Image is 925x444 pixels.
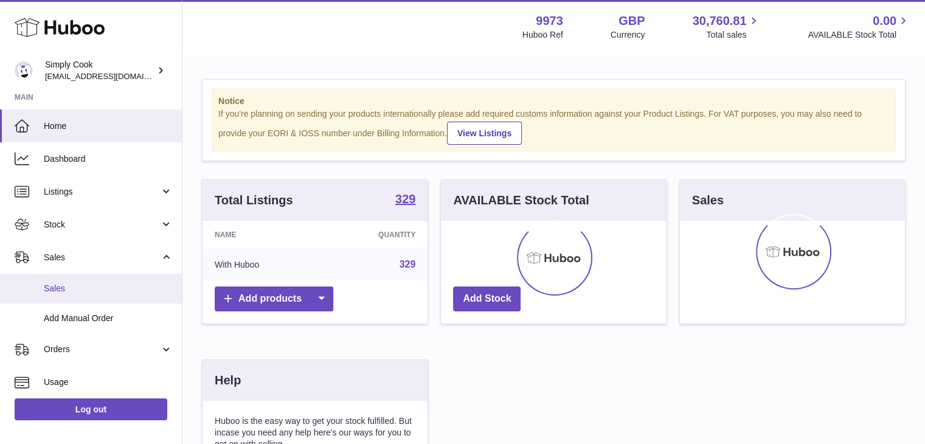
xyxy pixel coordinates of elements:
[44,252,160,263] span: Sales
[692,13,746,29] span: 30,760.81
[536,13,563,29] strong: 9973
[808,29,910,41] span: AVAILABLE Stock Total
[400,259,416,269] a: 329
[808,13,910,41] a: 0.00 AVAILABLE Stock Total
[15,398,167,420] a: Log out
[44,313,173,324] span: Add Manual Order
[203,221,321,249] th: Name
[44,186,160,198] span: Listings
[15,61,33,80] img: internalAdmin-9973@internal.huboo.com
[447,122,522,145] a: View Listings
[45,71,179,81] span: [EMAIL_ADDRESS][DOMAIN_NAME]
[44,376,173,388] span: Usage
[395,193,415,207] a: 329
[44,120,173,132] span: Home
[395,193,415,205] strong: 329
[321,221,428,249] th: Quantity
[692,13,760,41] a: 30,760.81 Total sales
[215,286,333,311] a: Add products
[453,192,589,209] h3: AVAILABLE Stock Total
[522,29,563,41] div: Huboo Ref
[44,219,160,231] span: Stock
[44,153,173,165] span: Dashboard
[203,249,321,280] td: With Huboo
[873,13,896,29] span: 0.00
[215,372,241,389] h3: Help
[706,29,760,41] span: Total sales
[218,95,889,107] strong: Notice
[44,344,160,355] span: Orders
[611,29,645,41] div: Currency
[692,192,724,209] h3: Sales
[618,13,645,29] strong: GBP
[44,283,173,294] span: Sales
[218,108,889,145] div: If you're planning on sending your products internationally please add required customs informati...
[453,286,521,311] a: Add Stock
[45,59,154,82] div: Simply Cook
[215,192,293,209] h3: Total Listings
